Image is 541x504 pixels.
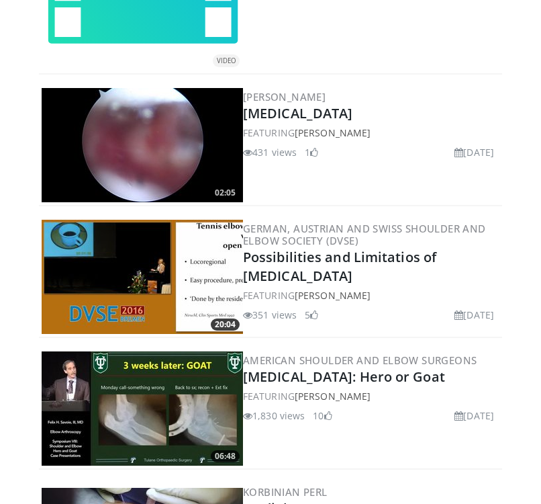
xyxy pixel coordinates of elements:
[243,485,328,499] a: Korbinian Perl
[243,90,326,103] a: [PERSON_NAME]
[243,145,297,159] li: 431 views
[42,88,243,202] a: 02:05
[42,220,243,334] a: 20:04
[211,450,240,462] span: 06:48
[295,289,371,302] a: [PERSON_NAME]
[243,368,445,386] a: [MEDICAL_DATA]: Hero or Goat
[243,248,436,285] a: Possibilities and Limitatios of [MEDICAL_DATA]
[211,319,240,331] span: 20:04
[305,145,318,159] li: 1
[454,308,494,322] li: [DATE]
[217,56,236,65] small: VIDEO
[42,351,243,466] a: 06:48
[243,308,297,322] li: 351 views
[42,220,243,334] img: 087d8fae-9f8f-4f50-afc6-e28ec8bd5893.300x170_q85_crop-smart_upscale.jpg
[313,409,332,423] li: 10
[305,308,318,322] li: 5
[243,353,477,367] a: American Shoulder and Elbow Surgeons
[211,187,240,199] span: 02:05
[243,409,305,423] li: 1,830 views
[295,126,371,139] a: [PERSON_NAME]
[295,390,371,403] a: [PERSON_NAME]
[243,222,486,247] a: German, Austrian and Swiss Shoulder and Elbow Society (DVSE)
[42,351,243,466] img: 55e75000-a32c-40e0-8efc-a607e68d5657.300x170_q85_crop-smart_upscale.jpg
[42,88,243,202] img: e0f7b17d-acf7-45c1-a7bf-36e1b523c639.300x170_q85_crop-smart_upscale.jpg
[454,409,494,423] li: [DATE]
[243,104,352,122] a: [MEDICAL_DATA]
[454,145,494,159] li: [DATE]
[243,288,499,302] div: FEATURING
[243,389,499,403] div: FEATURING
[243,126,499,140] div: FEATURING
